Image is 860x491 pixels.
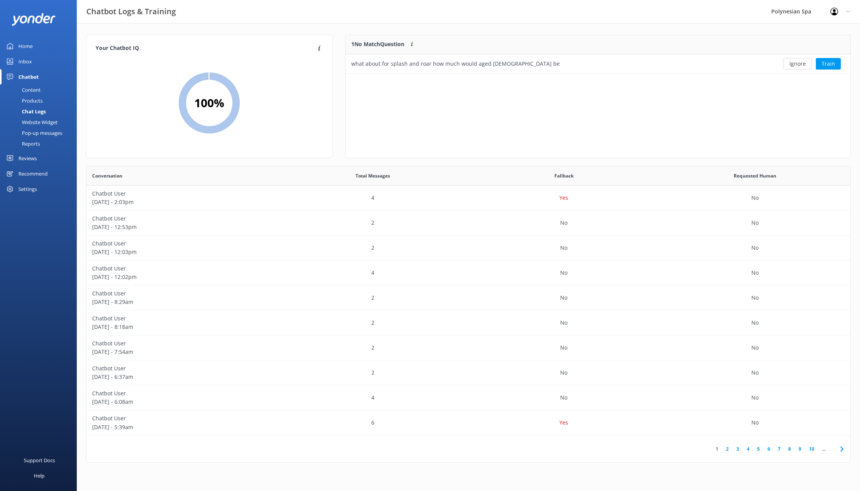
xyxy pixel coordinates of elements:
p: 4 [371,194,374,202]
div: row [346,54,850,73]
p: [DATE] - 6:08am [92,398,272,406]
p: Yes [559,194,568,202]
p: No [751,318,759,327]
p: Chatbot User [92,239,272,248]
div: Recommend [18,166,48,181]
p: 2 [371,343,374,352]
p: [DATE] - 12:53pm [92,223,272,231]
div: row [86,186,850,211]
p: No [560,244,567,252]
p: [DATE] - 7:54am [92,348,272,356]
div: Reviews [18,151,37,166]
p: Chatbot User [92,364,272,373]
p: No [751,194,759,202]
a: Products [5,95,77,106]
p: Chatbot User [92,189,272,198]
div: Chatbot [18,69,39,85]
a: 7 [774,445,784,453]
p: No [751,294,759,302]
p: 4 [371,393,374,402]
div: Reports [5,138,40,149]
span: Conversation [92,172,122,179]
p: 2 [371,368,374,377]
div: Pop-up messages [5,128,62,138]
a: Website Widget [5,117,77,128]
a: 5 [753,445,764,453]
a: Reports [5,138,77,149]
a: 3 [733,445,743,453]
div: row [86,285,850,310]
a: 9 [795,445,805,453]
a: Chat Logs [5,106,77,117]
div: row [86,410,850,435]
a: 2 [722,445,733,453]
div: row [86,310,850,335]
p: No [751,219,759,227]
p: [DATE] - 8:18am [92,323,272,331]
span: Fallback [554,172,574,179]
p: Chatbot User [92,289,272,298]
p: 6 [371,418,374,427]
p: Yes [559,418,568,427]
p: No [751,269,759,277]
a: 8 [784,445,795,453]
p: 2 [371,244,374,252]
div: what about for splash and roar how much would aged [DEMOGRAPHIC_DATA] be [351,60,560,68]
a: Content [5,85,77,95]
p: No [560,343,567,352]
div: Inbox [18,54,32,69]
h3: Chatbot Logs & Training [86,5,176,18]
p: [DATE] - 12:02pm [92,273,272,281]
button: Train [816,58,841,70]
p: No [751,418,759,427]
p: No [751,343,759,352]
p: No [751,368,759,377]
div: Chat Logs [5,106,46,117]
h2: 100 % [194,94,224,112]
p: 2 [371,318,374,327]
a: 6 [764,445,774,453]
div: Products [5,95,43,106]
span: ... [818,445,829,453]
p: No [560,393,567,402]
p: [DATE] - 2:03pm [92,198,272,206]
div: grid [346,54,850,73]
p: [DATE] - 12:03pm [92,248,272,256]
button: Ignore [783,58,812,70]
p: [DATE] - 6:37am [92,373,272,381]
a: 4 [743,445,753,453]
div: Settings [18,181,37,197]
span: Requested Human [734,172,776,179]
div: Support Docs [24,453,55,468]
div: grid [86,186,850,435]
div: row [86,385,850,410]
p: 2 [371,294,374,302]
p: Chatbot User [92,414,272,423]
p: Chatbot User [92,214,272,223]
p: No [560,318,567,327]
img: yonder-white-logo.png [12,13,56,26]
p: 1 No Match Question [351,40,404,48]
p: No [560,294,567,302]
div: row [86,211,850,236]
div: row [86,335,850,360]
p: 2 [371,219,374,227]
div: row [86,260,850,285]
div: Website Widget [5,117,58,128]
div: Content [5,85,41,95]
div: Help [34,468,45,483]
a: 10 [805,445,818,453]
div: Home [18,38,33,54]
a: Pop-up messages [5,128,77,138]
p: No [560,368,567,377]
span: Total Messages [356,172,390,179]
p: No [560,219,567,227]
p: Chatbot User [92,339,272,348]
p: [DATE] - 8:29am [92,298,272,306]
p: No [751,393,759,402]
a: 1 [712,445,722,453]
div: row [86,360,850,385]
p: [DATE] - 5:39am [92,423,272,431]
div: row [86,236,850,260]
p: Chatbot User [92,314,272,323]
